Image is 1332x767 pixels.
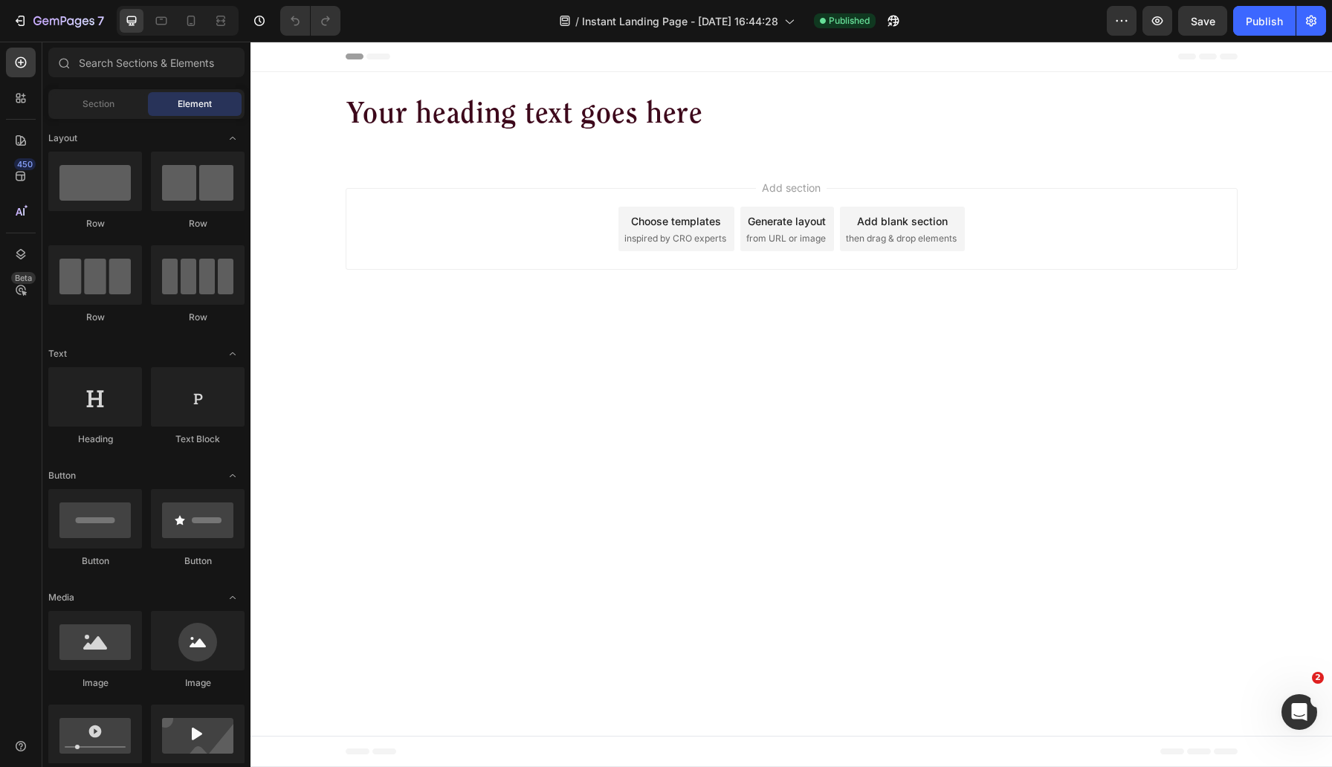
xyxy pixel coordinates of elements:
p: 7 [97,12,104,30]
div: Text Block [151,433,245,446]
button: Publish [1233,6,1296,36]
button: 7 [6,6,111,36]
span: Text [48,347,67,360]
div: Heading [48,433,142,446]
button: Save [1178,6,1227,36]
span: Toggle open [221,586,245,609]
span: from URL or image [496,190,575,204]
span: Section [83,97,114,111]
span: Toggle open [221,464,245,488]
div: Generate layout [497,172,575,187]
div: Row [48,311,142,324]
div: Image [48,676,142,690]
div: 450 [14,158,36,170]
div: Button [48,554,142,568]
input: Search Sections & Elements [48,48,245,77]
span: Media [48,591,74,604]
iframe: Intercom live chat [1281,694,1317,730]
div: Beta [11,272,36,284]
div: Row [151,217,245,230]
iframe: Design area [250,42,1332,767]
div: Choose templates [381,172,471,187]
span: inspired by CRO experts [374,190,476,204]
div: Image [151,676,245,690]
span: Button [48,469,76,482]
div: Button [151,554,245,568]
div: Publish [1246,13,1283,29]
span: Toggle open [221,342,245,366]
div: Add blank section [607,172,697,187]
span: Layout [48,132,77,145]
div: Row [48,217,142,230]
span: Save [1191,15,1215,27]
span: / [575,13,579,29]
span: then drag & drop elements [595,190,706,204]
span: Instant Landing Page - [DATE] 16:44:28 [582,13,778,29]
span: Element [178,97,212,111]
span: Toggle open [221,126,245,150]
span: Add section [505,138,576,154]
span: Published [829,14,870,27]
span: 2 [1312,672,1324,684]
div: Row [151,311,245,324]
div: Undo/Redo [280,6,340,36]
